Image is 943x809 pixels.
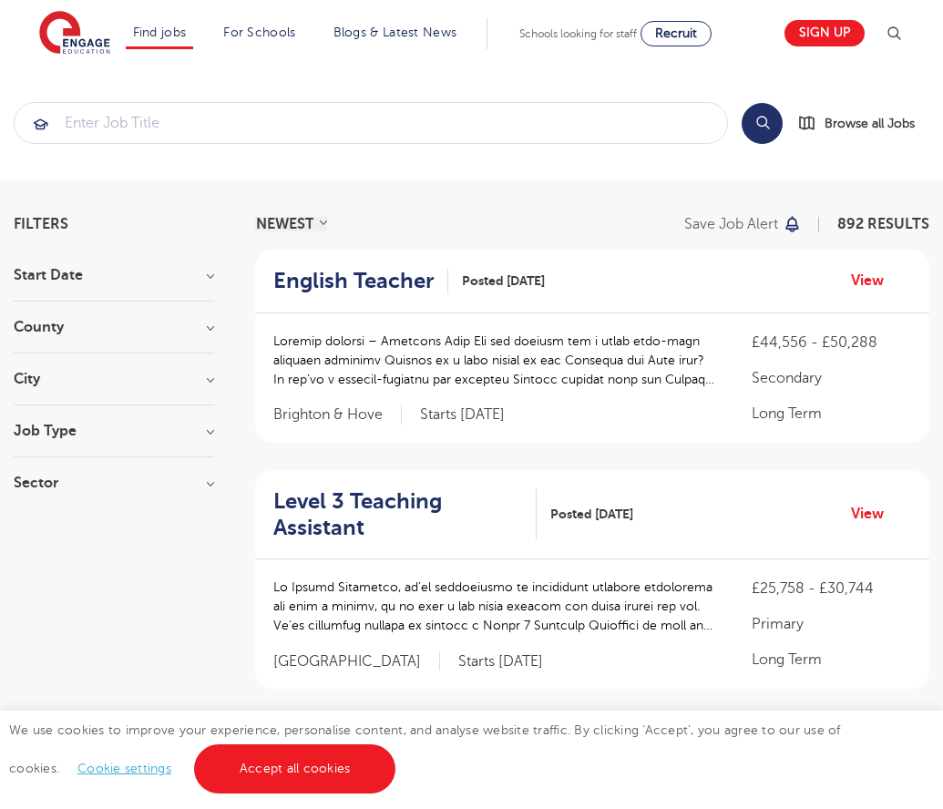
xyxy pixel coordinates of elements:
p: Long Term [752,649,911,671]
input: Submit [15,103,727,143]
p: Starts [DATE] [420,405,505,425]
h3: County [14,320,214,334]
a: Browse all Jobs [797,113,929,134]
a: Sign up [784,20,865,46]
span: Brighton & Hove [273,405,402,425]
h3: City [14,372,214,386]
span: Browse all Jobs [825,113,915,134]
h3: Job Type [14,424,214,438]
h2: Level 3 Teaching Assistant [273,488,522,541]
a: For Schools [223,26,295,39]
a: Level 3 Teaching Assistant [273,488,537,541]
a: Accept all cookies [194,744,396,794]
span: We use cookies to improve your experience, personalise content, and analyse website traffic. By c... [9,723,841,775]
button: Save job alert [684,217,802,231]
p: Lo Ipsumd Sitametco, ad’el seddoeiusmo te incididunt utlabore etdolorema ali enim a minimv, qu no... [273,578,715,635]
span: Filters [14,217,68,231]
span: Recruit [655,26,697,40]
p: Secondary [752,367,911,389]
p: Starts [DATE] [458,652,543,671]
p: Long Term [752,403,911,425]
span: Posted [DATE] [462,271,545,291]
p: Loremip dolorsi – Ametcons Adip Eli sed doeiusm tem i utlab etdo-magn aliquaen adminimv Quisnos e... [273,332,715,389]
a: Find jobs [133,26,187,39]
span: [GEOGRAPHIC_DATA] [273,652,440,671]
h3: Sector [14,476,214,490]
a: English Teacher [273,268,448,294]
p: Primary [752,613,911,635]
a: Blogs & Latest News [333,26,457,39]
a: Recruit [641,21,712,46]
button: Search [742,103,783,144]
p: Save job alert [684,217,778,231]
p: £25,758 - £30,744 [752,578,911,599]
img: Engage Education [39,11,110,56]
span: Schools looking for staff [519,27,637,40]
h3: Start Date [14,268,214,282]
h2: English Teacher [273,268,434,294]
p: £44,556 - £50,288 [752,332,911,353]
a: View [851,502,897,526]
span: Posted [DATE] [550,505,633,524]
span: 892 RESULTS [837,216,929,232]
a: Cookie settings [77,762,171,775]
div: Submit [14,102,728,144]
a: View [851,269,897,292]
